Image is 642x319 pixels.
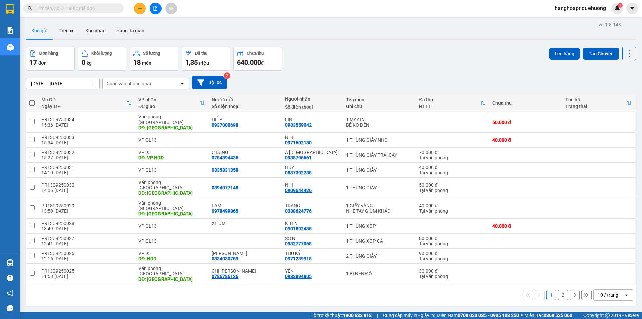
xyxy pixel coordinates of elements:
[26,78,99,89] input: Select a date range.
[41,170,132,175] div: 14:10 [DATE]
[143,51,160,56] div: Số lượng
[492,100,559,106] div: Chưa thu
[192,76,227,89] button: Bộ lọc
[346,152,413,158] div: 1 THÙNG GIẤY TRÁI CÂY
[618,3,623,8] sup: 1
[195,51,207,56] div: Đã thu
[111,23,150,39] button: Hàng đã giao
[492,223,559,229] div: 40.000 đ
[346,203,413,208] div: 1 GIẤY VÀNG
[416,94,489,112] th: Toggle SortBy
[138,6,142,11] span: plus
[138,104,200,109] div: ĐC giao
[28,6,32,11] span: search
[310,312,372,319] span: Hỗ trợ kỹ thuật:
[7,27,14,34] img: solution-icon
[261,60,264,66] span: đ
[41,241,132,246] div: 12:41 [DATE]
[346,185,413,190] div: 1 THÙNG GIẤY
[91,51,112,56] div: Khối lượng
[212,117,278,122] div: HIỆP
[212,251,278,256] div: CHÚ VŨ
[212,256,238,261] div: 0334030759
[41,122,132,128] div: 15:36 [DATE]
[212,221,278,226] div: XE ÔM
[107,80,153,87] div: Chọn văn phòng nhận
[285,256,312,261] div: 0971239918
[41,208,132,214] div: 13:50 [DATE]
[577,312,578,319] span: |
[138,97,200,102] div: VP nhận
[138,256,205,261] div: DĐ: NDD
[629,5,635,11] span: caret-down
[138,276,205,282] div: DĐ: TÂN PHÚ
[562,94,635,112] th: Toggle SortBy
[598,292,618,298] div: 10 / trang
[53,23,80,39] button: Trên xe
[285,135,339,140] div: NHI
[38,94,135,112] th: Toggle SortBy
[180,81,185,86] svg: open
[135,94,208,112] th: Toggle SortBy
[285,236,339,241] div: SƠN
[37,5,116,12] input: Tìm tên, số ĐT hoặc mã đơn
[419,97,480,102] div: Đã thu
[38,60,47,66] span: đơn
[138,114,205,125] div: Văn phòng [GEOGRAPHIC_DATA]
[87,60,92,66] span: kg
[153,6,158,11] span: file-add
[138,266,205,276] div: Văn phòng [GEOGRAPHIC_DATA]
[134,3,146,14] button: plus
[346,104,413,109] div: Ghi chú
[419,188,486,193] div: Tại văn phòng
[419,251,486,256] div: 90.000 đ
[41,268,132,274] div: PR1309250025
[199,60,209,66] span: triệu
[138,137,205,143] div: VP QL13
[247,51,264,56] div: Chưa thu
[138,155,205,160] div: DĐ: VP NDD
[419,155,486,160] div: Tại văn phòng
[212,122,238,128] div: 0937000698
[285,274,312,279] div: 0983894805
[6,4,14,14] img: logo-vxr
[285,96,339,102] div: Người nhận
[212,150,278,155] div: C DUNG
[285,221,339,226] div: K TÊN
[78,47,126,71] button: Khối lượng0kg
[165,3,177,14] button: aim
[285,140,312,145] div: 0971602130
[41,236,132,241] div: PR1309250027
[419,241,486,246] div: Tại văn phòng
[624,292,629,298] svg: open
[605,313,610,318] span: copyright
[41,165,132,170] div: PR1309250031
[142,60,151,66] span: món
[285,188,312,193] div: 0909644426
[138,150,205,155] div: VP 95
[419,208,486,214] div: Tại văn phòng
[346,208,413,214] div: NHẸ TAY GIÙM KHÁCH
[41,251,132,256] div: PR1309250026
[626,3,638,14] button: caret-down
[285,104,339,110] div: Số điện thoại
[7,290,13,296] span: notification
[419,104,480,109] div: HTTT
[138,238,205,244] div: VP QL13
[492,137,559,143] div: 40.000 đ
[346,97,413,102] div: Tên món
[212,268,278,274] div: CHỊ HÀ
[224,72,230,79] sup: 2
[285,241,312,246] div: 0932777068
[383,312,435,319] span: Cung cấp máy in - giấy in:
[41,226,132,231] div: 13:49 [DATE]
[285,170,312,175] div: 0837392238
[619,3,621,8] span: 1
[7,305,13,311] span: message
[346,223,413,229] div: 1 THÙNG XỐP
[212,185,238,190] div: 0394077148
[212,104,278,109] div: Số điện thoại
[212,155,238,160] div: 0784394435
[419,170,486,175] div: Tại văn phòng
[285,117,339,122] div: LINH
